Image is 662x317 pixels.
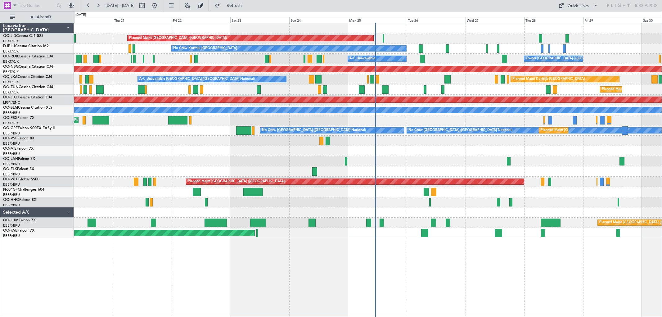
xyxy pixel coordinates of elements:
a: OO-ELKFalcon 8X [3,167,34,171]
div: No Crew [GEOGRAPHIC_DATA] ([GEOGRAPHIC_DATA] National) [262,126,366,135]
span: OO-FSX [3,116,17,120]
button: All Aircraft [7,12,67,22]
span: Refresh [221,3,247,8]
span: OO-HHO [3,198,19,202]
a: EBKT/KJK [3,121,19,125]
button: Quick Links [555,1,601,11]
span: All Aircraft [16,15,65,19]
a: EBBR/BRU [3,172,20,177]
span: OO-NSG [3,65,19,69]
a: EBKT/KJK [3,39,19,43]
a: EBBR/BRU [3,233,20,238]
a: OO-LUXCessna Citation CJ4 [3,96,52,99]
span: OO-LAH [3,157,18,161]
div: No Crew [GEOGRAPHIC_DATA] ([GEOGRAPHIC_DATA] National) [408,126,512,135]
span: OO-WLP [3,178,18,181]
a: EBKT/KJK [3,90,19,95]
a: OO-SLMCessna Citation XLS [3,106,52,110]
div: Fri 29 [583,17,642,23]
div: Thu 28 [524,17,583,23]
span: OO-LUM [3,219,19,222]
div: A/C Unavailable [GEOGRAPHIC_DATA] ([GEOGRAPHIC_DATA] National) [139,75,255,84]
span: N604GF [3,188,18,192]
div: Tue 26 [407,17,466,23]
a: OO-ROKCessna Citation CJ4 [3,55,53,58]
a: EBKT/KJK [3,49,19,54]
span: OO-ELK [3,167,17,171]
div: Wed 20 [54,17,113,23]
div: Fri 22 [172,17,230,23]
div: Planned Maint Kortrijk-[GEOGRAPHIC_DATA] [74,115,146,125]
div: Mon 25 [348,17,407,23]
input: Trip Number [19,1,55,10]
div: Thu 21 [113,17,172,23]
span: OO-JID [3,34,16,38]
a: OO-NSGCessna Citation CJ4 [3,65,53,69]
a: OO-GPEFalcon 900EX EASy II [3,126,55,130]
a: LFSN/ENC [3,100,20,105]
a: EBBR/BRU [3,111,20,115]
span: OO-FAE [3,229,17,233]
a: OO-LUMFalcon 7X [3,219,36,222]
a: EBBR/BRU [3,131,20,136]
span: OO-ZUN [3,85,19,89]
div: Wed 27 [466,17,524,23]
a: OO-LXACessna Citation CJ4 [3,75,52,79]
a: OO-FSXFalcon 7X [3,116,34,120]
a: EBBR/BRU [3,192,20,197]
span: OO-LUX [3,96,18,99]
a: EBBR/BRU [3,223,20,228]
span: OO-GPE [3,126,18,130]
div: Sat 23 [230,17,289,23]
span: OO-LXA [3,75,18,79]
a: D-IBLUCessna Citation M2 [3,44,49,48]
div: Quick Links [568,3,589,9]
a: EBKT/KJK [3,59,19,64]
div: [DATE] [75,12,86,18]
div: Planned Maint Kortrijk-[GEOGRAPHIC_DATA] [512,75,585,84]
a: EBKT/KJK [3,70,19,74]
div: Sun 24 [289,17,348,23]
span: OO-AIE [3,147,16,151]
div: A/C Unavailable [349,54,375,63]
a: OO-FAEFalcon 7X [3,229,34,233]
a: EBBR/BRU [3,152,20,156]
div: No Crew Kortrijk-[GEOGRAPHIC_DATA] [173,44,237,53]
div: Planned Maint [GEOGRAPHIC_DATA] ([GEOGRAPHIC_DATA]) [188,177,286,186]
a: EBBR/BRU [3,203,20,207]
a: EBBR/BRU [3,162,20,166]
a: EBBR/BRU [3,182,20,187]
span: OO-ROK [3,55,19,58]
a: EBKT/KJK [3,80,19,84]
a: OO-LAHFalcon 7X [3,157,35,161]
a: OO-HHOFalcon 8X [3,198,36,202]
span: OO-VSF [3,137,17,140]
span: OO-SLM [3,106,18,110]
button: Refresh [212,1,249,11]
div: Planned Maint [GEOGRAPHIC_DATA] ([GEOGRAPHIC_DATA]) [129,34,227,43]
span: D-IBLU [3,44,15,48]
a: N604GFChallenger 604 [3,188,44,192]
a: OO-ZUNCessna Citation CJ4 [3,85,53,89]
a: OO-VSFFalcon 8X [3,137,34,140]
a: OO-JIDCessna CJ1 525 [3,34,43,38]
a: OO-AIEFalcon 7X [3,147,34,151]
div: Owner [GEOGRAPHIC_DATA]-[GEOGRAPHIC_DATA] [526,54,610,63]
a: OO-WLPGlobal 5500 [3,178,39,181]
a: EBBR/BRU [3,141,20,146]
span: [DATE] - [DATE] [106,3,135,8]
div: Planned Maint [GEOGRAPHIC_DATA] ([GEOGRAPHIC_DATA] National) [541,126,653,135]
